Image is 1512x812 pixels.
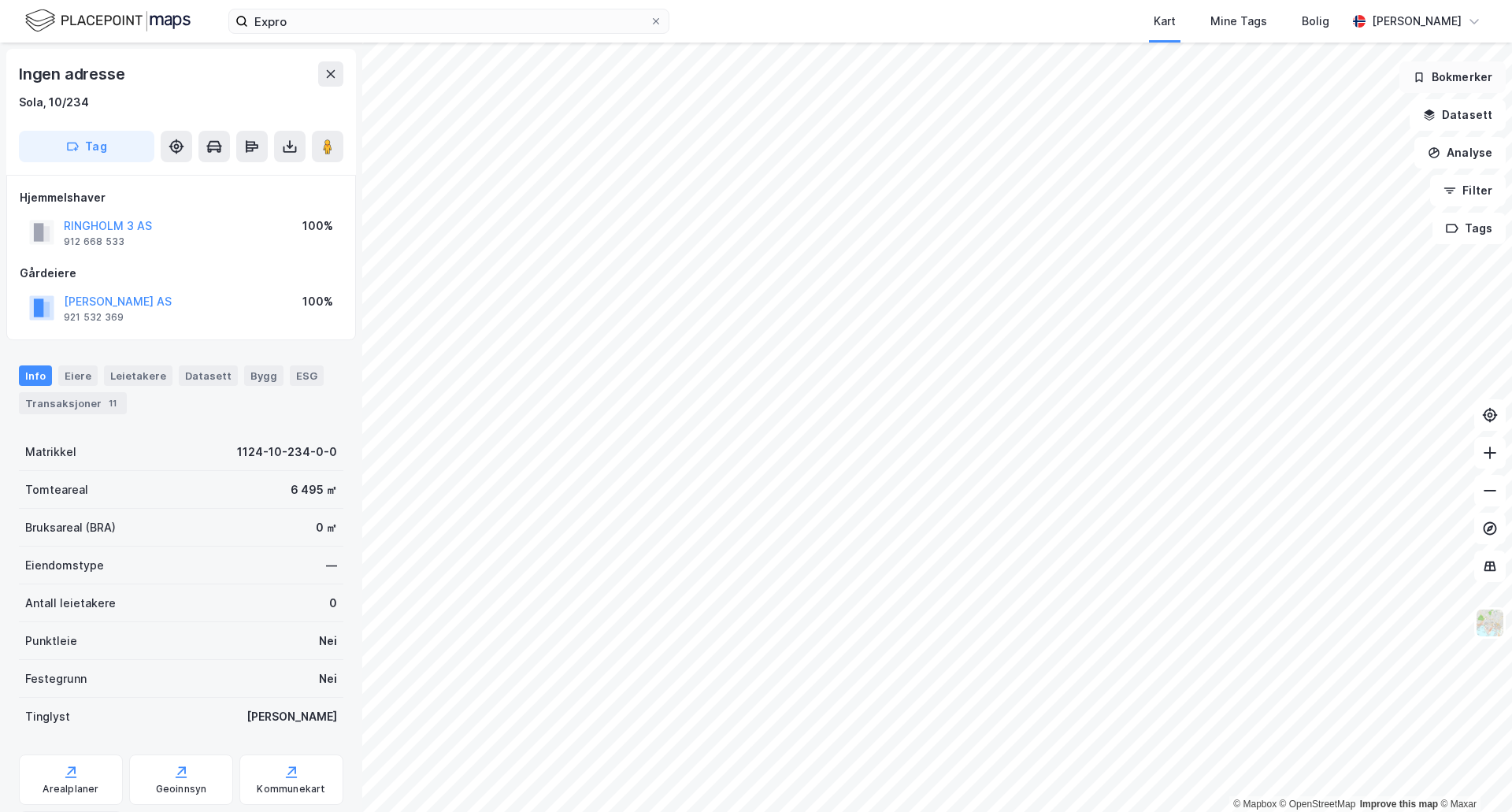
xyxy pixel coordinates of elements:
div: Ingen adresse [19,61,128,87]
div: Bruksareal (BRA) [25,518,116,537]
iframe: Chat Widget [1433,736,1512,812]
div: Arealplaner [43,783,98,795]
div: Hjemmelshaver [20,188,343,207]
div: 100% [302,292,333,311]
div: [PERSON_NAME] [246,707,337,726]
div: Tinglyst [25,707,70,726]
img: Z [1475,608,1505,638]
button: Tags [1432,213,1506,244]
div: Bolig [1302,12,1329,31]
div: [PERSON_NAME] [1372,12,1462,31]
div: Eiere [58,365,98,386]
div: ESG [290,365,324,386]
div: — [326,556,337,575]
div: Nei [319,669,337,688]
button: Tag [19,131,154,162]
div: 0 [329,594,337,613]
button: Analyse [1414,137,1506,169]
a: OpenStreetMap [1280,799,1356,810]
button: Bokmerker [1399,61,1506,93]
div: 11 [105,395,120,411]
div: 1124-10-234-0-0 [237,443,337,462]
div: Antall leietakere [25,594,116,613]
div: Leietakere [104,365,172,386]
div: Sola, 10/234 [19,93,89,112]
button: Filter [1430,175,1506,206]
div: Mine Tags [1210,12,1267,31]
div: Gårdeiere [20,264,343,283]
div: Punktleie [25,632,77,651]
img: logo.f888ab2527a4732fd821a326f86c7f29.svg [25,7,191,35]
div: 0 ㎡ [316,518,337,537]
div: Kart [1154,12,1176,31]
a: Improve this map [1360,799,1438,810]
div: 912 668 533 [64,235,124,248]
button: Datasett [1410,99,1506,131]
div: Datasett [179,365,238,386]
div: Matrikkel [25,443,76,462]
div: Geoinnsyn [156,783,207,795]
div: 6 495 ㎡ [291,480,337,499]
div: Info [19,365,52,386]
div: Festegrunn [25,669,87,688]
div: 100% [302,217,333,235]
a: Mapbox [1233,799,1277,810]
div: 921 532 369 [64,311,124,324]
div: Eiendomstype [25,556,104,575]
div: Tomteareal [25,480,88,499]
div: Kontrollprogram for chat [1433,736,1512,812]
div: Nei [319,632,337,651]
div: Bygg [244,365,283,386]
div: Transaksjoner [19,392,127,414]
div: Kommunekart [257,783,325,795]
input: Søk på adresse, matrikkel, gårdeiere, leietakere eller personer [248,9,650,33]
